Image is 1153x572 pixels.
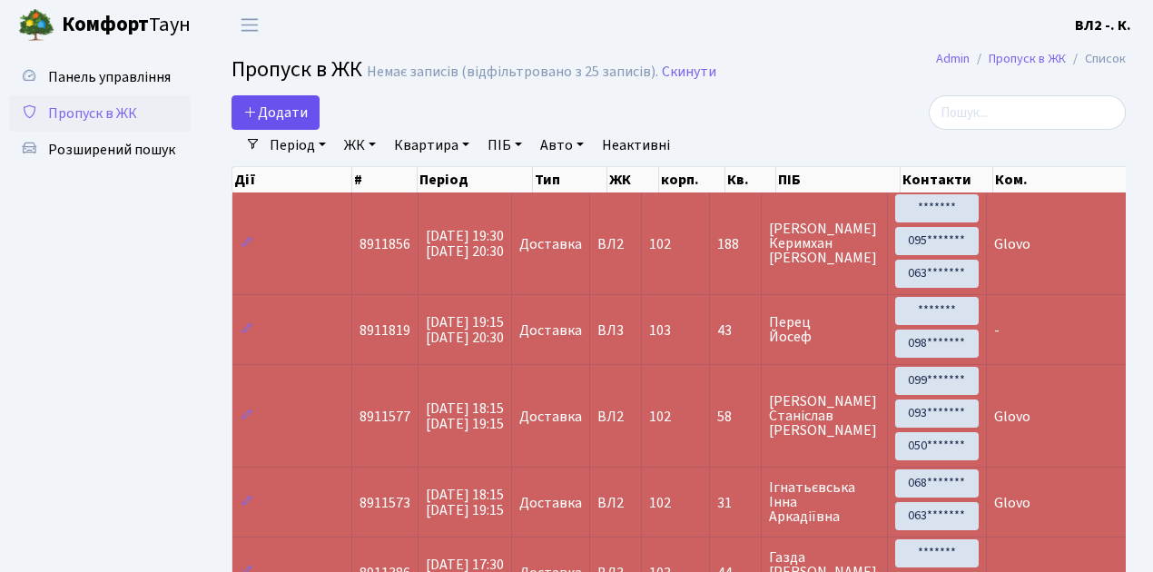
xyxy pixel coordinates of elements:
a: ВЛ2 -. К. [1075,15,1131,36]
span: Доставка [519,323,582,338]
button: Переключити навігацію [227,10,272,40]
span: Glovo [994,407,1030,427]
span: Доставка [519,409,582,424]
a: Період [262,130,333,161]
a: Неактивні [595,130,677,161]
span: Glovo [994,234,1030,254]
span: 188 [717,237,754,251]
th: Дії [232,167,352,192]
span: ВЛ2 [597,496,634,510]
span: Ігнатьєвська Інна Аркадіївна [769,480,880,524]
span: Додати [243,103,308,123]
span: [PERSON_NAME] Станіслав [PERSON_NAME] [769,394,880,438]
a: Скинути [662,64,716,81]
nav: breadcrumb [909,40,1153,78]
span: Перец Йосеф [769,315,880,344]
span: 8911819 [360,321,410,340]
span: 43 [717,323,754,338]
a: Авто [533,130,591,161]
a: ПІБ [480,130,529,161]
th: Період [418,167,533,192]
span: ВЛ2 [597,237,634,251]
span: - [994,321,1000,340]
b: ВЛ2 -. К. [1075,15,1131,35]
th: корп. [659,167,725,192]
img: logo.png [18,7,54,44]
span: Пропуск в ЖК [232,54,362,85]
a: Admin [936,49,970,68]
span: 58 [717,409,754,424]
span: 8911856 [360,234,410,254]
span: 102 [649,234,671,254]
span: [PERSON_NAME] Керимхан [PERSON_NAME] [769,222,880,265]
span: Таун [62,10,191,41]
span: 102 [649,407,671,427]
span: [DATE] 18:15 [DATE] 19:15 [426,399,504,434]
input: Пошук... [929,95,1126,130]
span: 31 [717,496,754,510]
span: 8911573 [360,493,410,513]
span: Glovo [994,493,1030,513]
span: Розширений пошук [48,140,175,160]
span: 8911577 [360,407,410,427]
span: 102 [649,493,671,513]
th: Тип [533,167,607,192]
a: Розширений пошук [9,132,191,168]
span: ВЛ2 [597,409,634,424]
th: # [352,167,418,192]
th: ПІБ [776,167,901,192]
a: Пропуск в ЖК [9,95,191,132]
th: Кв. [725,167,776,192]
span: Доставка [519,496,582,510]
a: Пропуск в ЖК [989,49,1066,68]
th: ЖК [607,167,659,192]
th: Контакти [901,167,993,192]
a: Панель управління [9,59,191,95]
li: Список [1066,49,1126,69]
div: Немає записів (відфільтровано з 25 записів). [367,64,658,81]
span: Доставка [519,237,582,251]
a: ЖК [337,130,383,161]
span: 103 [649,321,671,340]
span: [DATE] 18:15 [DATE] 19:15 [426,485,504,520]
b: Комфорт [62,10,149,39]
span: Пропуск в ЖК [48,104,137,123]
a: Квартира [387,130,477,161]
span: [DATE] 19:15 [DATE] 20:30 [426,312,504,348]
a: Додати [232,95,320,130]
span: [DATE] 19:30 [DATE] 20:30 [426,226,504,261]
span: Панель управління [48,67,171,87]
span: ВЛ3 [597,323,634,338]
